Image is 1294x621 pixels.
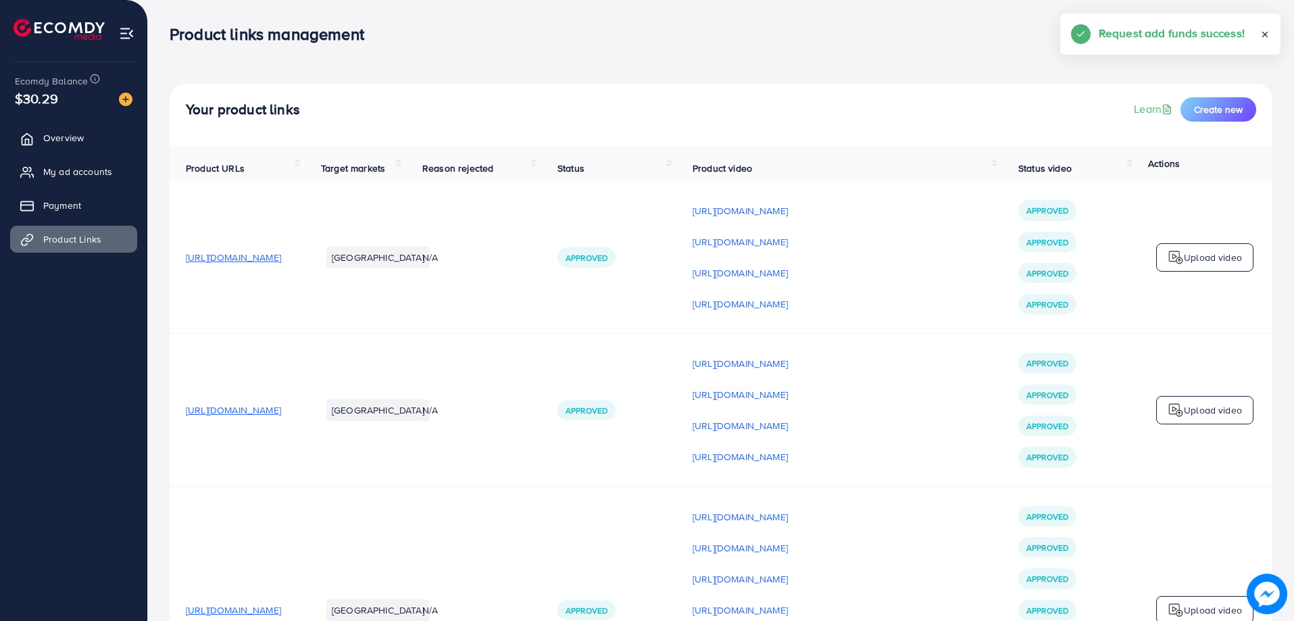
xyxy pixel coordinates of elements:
[566,605,607,616] span: Approved
[693,296,788,312] p: [URL][DOMAIN_NAME]
[43,165,112,178] span: My ad accounts
[693,449,788,465] p: [URL][DOMAIN_NAME]
[326,399,430,421] li: [GEOGRAPHIC_DATA]
[693,540,788,556] p: [URL][DOMAIN_NAME]
[1026,268,1068,279] span: Approved
[15,89,58,108] span: $30.29
[1099,24,1245,42] h5: Request add funds success!
[693,418,788,434] p: [URL][DOMAIN_NAME]
[422,603,438,617] span: N/A
[566,405,607,416] span: Approved
[186,603,281,617] span: [URL][DOMAIN_NAME]
[1168,602,1184,618] img: logo
[693,355,788,372] p: [URL][DOMAIN_NAME]
[1148,157,1180,170] span: Actions
[326,247,430,268] li: [GEOGRAPHIC_DATA]
[1168,402,1184,418] img: logo
[1026,542,1068,553] span: Approved
[119,26,134,41] img: menu
[566,252,607,264] span: Approved
[693,234,788,250] p: [URL][DOMAIN_NAME]
[1026,299,1068,310] span: Approved
[1026,357,1068,369] span: Approved
[1184,249,1242,266] p: Upload video
[693,571,788,587] p: [URL][DOMAIN_NAME]
[1026,511,1068,522] span: Approved
[693,203,788,219] p: [URL][DOMAIN_NAME]
[1026,605,1068,616] span: Approved
[186,403,281,417] span: [URL][DOMAIN_NAME]
[1180,97,1256,122] button: Create new
[1026,420,1068,432] span: Approved
[1184,402,1242,418] p: Upload video
[693,509,788,525] p: [URL][DOMAIN_NAME]
[1194,103,1243,116] span: Create new
[119,93,132,106] img: image
[14,19,105,40] img: logo
[43,232,101,246] span: Product Links
[557,162,584,175] span: Status
[693,162,752,175] span: Product video
[693,265,788,281] p: [URL][DOMAIN_NAME]
[43,199,81,212] span: Payment
[1168,249,1184,266] img: logo
[1018,162,1072,175] span: Status video
[10,158,137,185] a: My ad accounts
[43,131,84,145] span: Overview
[1026,573,1068,585] span: Approved
[186,101,300,118] h4: Your product links
[326,599,430,621] li: [GEOGRAPHIC_DATA]
[1026,389,1068,401] span: Approved
[1184,602,1242,618] p: Upload video
[422,251,438,264] span: N/A
[693,387,788,403] p: [URL][DOMAIN_NAME]
[422,162,493,175] span: Reason rejected
[10,226,137,253] a: Product Links
[186,162,245,175] span: Product URLs
[186,251,281,264] span: [URL][DOMAIN_NAME]
[693,602,788,618] p: [URL][DOMAIN_NAME]
[10,192,137,219] a: Payment
[422,403,438,417] span: N/A
[321,162,385,175] span: Target markets
[10,124,137,151] a: Overview
[1134,101,1175,117] a: Learn
[170,24,375,44] h3: Product links management
[1026,205,1068,216] span: Approved
[1026,451,1068,463] span: Approved
[1026,237,1068,248] span: Approved
[1251,578,1283,610] img: image
[15,74,88,88] span: Ecomdy Balance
